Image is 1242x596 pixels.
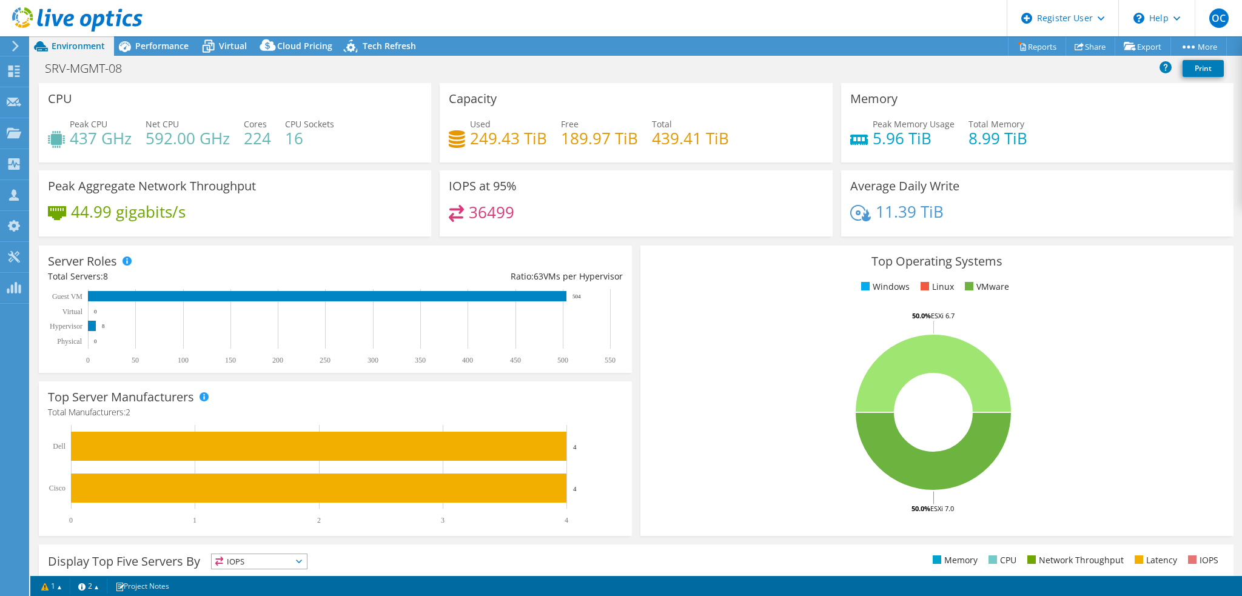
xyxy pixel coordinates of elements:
[449,179,517,193] h3: IOPS at 95%
[146,132,230,145] h4: 592.00 GHz
[244,118,267,130] span: Cores
[132,356,139,364] text: 50
[335,270,623,283] div: Ratio: VMs per Hypervisor
[107,578,178,594] a: Project Notes
[968,118,1024,130] span: Total Memory
[70,578,107,594] a: 2
[48,406,623,419] h4: Total Manufacturers:
[33,578,70,594] a: 1
[135,40,189,52] span: Performance
[1185,554,1218,567] li: IOPS
[48,179,256,193] h3: Peak Aggregate Network Throughput
[1133,13,1144,24] svg: \n
[94,338,97,344] text: 0
[561,118,579,130] span: Free
[277,40,332,52] span: Cloud Pricing
[86,356,90,364] text: 0
[605,356,616,364] text: 550
[962,280,1009,293] li: VMware
[930,554,978,567] li: Memory
[415,356,426,364] text: 350
[873,132,955,145] h4: 5.96 TiB
[71,205,186,218] h4: 44.99 gigabits/s
[985,554,1016,567] li: CPU
[70,132,132,145] h4: 437 GHz
[650,255,1224,268] h3: Top Operating Systems
[53,442,65,450] text: Dell
[1008,37,1066,56] a: Reports
[470,118,491,130] span: Used
[285,132,334,145] h4: 16
[225,356,236,364] text: 150
[1066,37,1115,56] a: Share
[1132,554,1177,567] li: Latency
[968,132,1027,145] h4: 8.99 TiB
[652,118,672,130] span: Total
[52,292,82,301] text: Guest VM
[876,205,944,218] h4: 11.39 TiB
[244,132,271,145] h4: 224
[1183,60,1224,77] a: Print
[850,92,898,105] h3: Memory
[102,323,105,329] text: 8
[573,443,577,450] text: 4
[48,270,335,283] div: Total Servers:
[52,40,105,52] span: Environment
[193,516,196,524] text: 1
[363,40,416,52] span: Tech Refresh
[320,356,331,364] text: 250
[573,485,577,492] text: 4
[931,311,955,320] tspan: ESXi 6.7
[70,118,107,130] span: Peak CPU
[62,307,83,316] text: Virtual
[285,118,334,130] span: CPU Sockets
[212,554,307,569] span: IOPS
[565,516,568,524] text: 4
[1115,37,1171,56] a: Export
[49,484,65,492] text: Cisco
[858,280,910,293] li: Windows
[930,504,954,513] tspan: ESXi 7.0
[1209,8,1229,28] span: OC
[652,132,729,145] h4: 439.41 TiB
[48,390,194,404] h3: Top Server Manufacturers
[557,356,568,364] text: 500
[561,132,638,145] h4: 189.97 TiB
[470,132,547,145] h4: 249.43 TiB
[1024,554,1124,567] li: Network Throughput
[462,356,473,364] text: 400
[850,179,959,193] h3: Average Daily Write
[534,270,543,282] span: 63
[69,516,73,524] text: 0
[912,311,931,320] tspan: 50.0%
[510,356,521,364] text: 450
[94,309,97,315] text: 0
[317,516,321,524] text: 2
[572,293,581,300] text: 504
[441,516,445,524] text: 3
[911,504,930,513] tspan: 50.0%
[918,280,954,293] li: Linux
[146,118,179,130] span: Net CPU
[48,255,117,268] h3: Server Roles
[449,92,497,105] h3: Capacity
[57,337,82,346] text: Physical
[178,356,189,364] text: 100
[219,40,247,52] span: Virtual
[1170,37,1227,56] a: More
[39,62,141,75] h1: SRV-MGMT-08
[126,406,130,418] span: 2
[873,118,955,130] span: Peak Memory Usage
[103,270,108,282] span: 8
[50,322,82,330] text: Hypervisor
[469,206,514,219] h4: 36499
[48,92,72,105] h3: CPU
[272,356,283,364] text: 200
[368,356,378,364] text: 300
